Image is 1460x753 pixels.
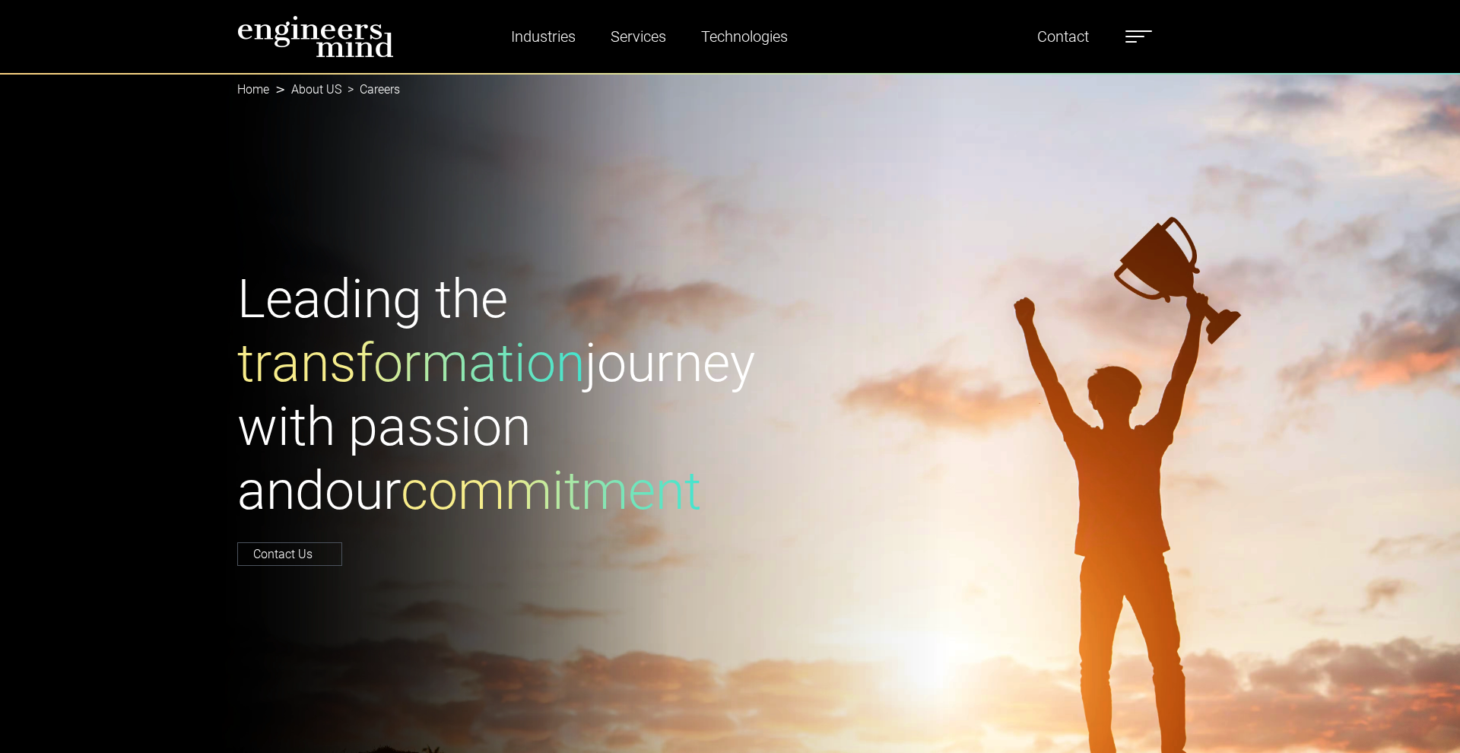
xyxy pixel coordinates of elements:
[237,332,585,394] span: transformation
[605,19,672,54] a: Services
[341,81,400,99] li: Careers
[1031,19,1095,54] a: Contact
[237,267,721,523] h1: Leading the journey with passion and our
[695,19,794,54] a: Technologies
[401,459,701,522] span: commitment
[291,82,341,97] a: About US
[237,542,342,566] a: Contact Us
[237,15,394,58] img: logo
[237,73,1223,106] nav: breadcrumb
[505,19,582,54] a: Industries
[237,82,269,97] a: Home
